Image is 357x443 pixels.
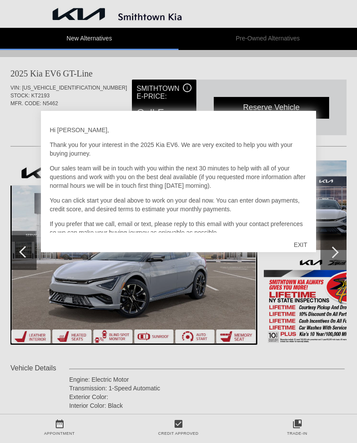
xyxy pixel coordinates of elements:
[50,196,307,213] p: You can click start your deal above to work on your deal now. You can enter down payments, credit...
[50,164,307,190] p: Our sales team will be in touch with you within the next 30 minutes to help with all of your ques...
[50,220,307,237] p: If you prefer that we call, email or text, please reply to this email with your contact preferenc...
[285,232,316,258] div: EXIT
[50,126,307,134] p: Hi [PERSON_NAME],
[50,140,307,158] p: Thank you for your interest in the 2025 Kia EV6. We are very excited to help you with your buying...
